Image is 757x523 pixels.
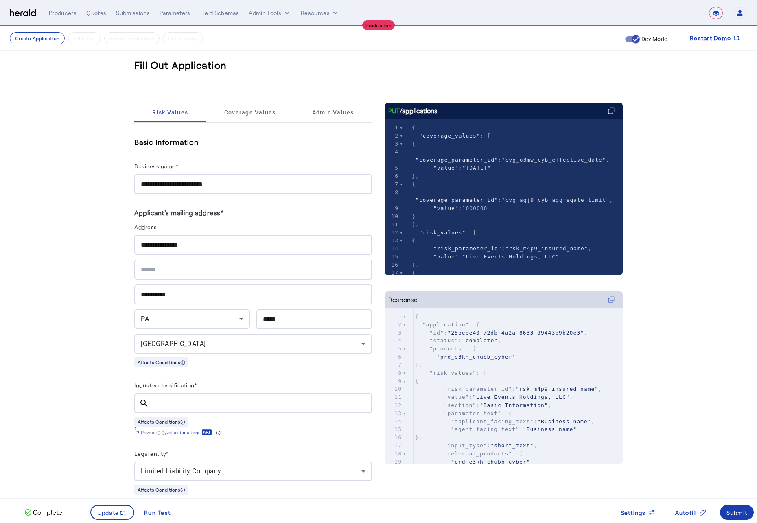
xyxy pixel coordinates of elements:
[415,313,419,319] span: {
[412,221,419,228] span: ],
[385,261,400,269] div: 16
[412,133,491,139] span: : [
[502,197,610,203] span: "cvg_agj9_cyb_aggregate_limit"
[385,361,403,369] div: 7
[415,451,523,457] span: : [
[385,172,400,180] div: 6
[301,9,339,17] button: Resources dropdown menu
[385,458,403,466] div: 19
[163,32,203,44] button: Get A Quote
[385,132,400,140] div: 2
[614,505,662,520] button: Settings
[116,9,150,17] div: Submissions
[415,362,422,368] span: ],
[141,340,206,348] span: [GEOGRAPHIC_DATA]
[412,254,559,260] span: :
[385,433,403,442] div: 16
[385,148,400,156] div: 4
[437,354,516,360] span: "prd_e3kh_chubb_cyber"
[134,209,223,217] label: Applicant's mailing address*
[388,295,418,304] div: Response
[134,163,178,170] label: Business name*
[415,402,552,408] span: : ,
[134,223,157,230] label: Address
[144,508,171,517] div: Run Test
[690,33,731,43] span: Restart Demo
[462,205,488,211] span: 1000000
[480,402,548,408] span: "Basic Information"
[385,401,403,409] div: 12
[31,508,62,517] p: Complete
[412,237,416,243] span: {
[134,59,227,72] h3: Fill Out Application
[412,262,419,268] span: },
[669,505,713,520] button: Autofill
[412,125,416,131] span: {
[385,236,400,245] div: 13
[422,322,469,328] span: "application"
[412,270,416,276] span: {
[385,124,400,132] div: 1
[134,357,188,367] div: Affects Conditions
[385,245,400,253] div: 14
[444,442,487,449] span: "input_type"
[224,109,276,115] span: Coverage Values
[385,393,403,401] div: 11
[167,429,212,435] a: /classifications
[412,230,477,236] span: : [
[429,370,476,376] span: "risk_values"
[419,230,466,236] span: "risk_values"
[433,205,459,211] span: "value"
[462,337,498,344] span: "complete"
[429,337,458,344] span: "status"
[429,346,465,352] span: "products"
[385,221,400,229] div: 11
[160,9,190,17] div: Parameters
[415,346,476,352] span: : [
[502,157,606,163] span: "cvg_o3mw_cyb_effective_date"
[249,9,291,17] button: internal dropdown menu
[312,109,354,115] span: Admin Values
[415,330,588,336] span: : ,
[138,505,177,520] button: Run Test
[415,410,512,416] span: : {
[385,164,400,172] div: 5
[385,180,400,188] div: 7
[415,434,422,440] span: },
[416,157,498,163] span: "coverage_parameter_id"
[152,109,188,115] span: Risk Values
[462,254,559,260] span: "Live Events Holdings, LLC"
[415,378,419,384] span: {
[385,140,400,148] div: 3
[412,173,419,179] span: },
[505,245,588,252] span: "rsk_m4p9_insured_name"
[433,245,502,252] span: "risk_parameter_id"
[683,31,747,46] button: Restart Demo
[104,32,160,44] button: Submit Application
[141,467,221,475] span: Limited Liability Company
[444,451,512,457] span: "relevant_products"
[134,398,154,408] mat-icon: search
[134,136,372,148] h5: Basic Information
[621,508,646,517] span: Settings
[388,106,438,116] div: /applications
[444,386,512,392] span: "risk_parameter_id"
[385,369,403,377] div: 8
[433,165,459,171] span: "value"
[200,9,239,17] div: Field Schemas
[385,253,400,261] div: 15
[726,508,748,517] div: Submit
[447,330,584,336] span: "25bebe40-72db-4a2a-8633-89443b9b20e3"
[415,426,577,432] span: :
[419,133,480,139] span: "coverage_values"
[134,417,188,427] div: Affects Conditions
[49,9,77,17] div: Producers
[415,442,537,449] span: : ,
[385,204,400,212] div: 9
[451,418,534,425] span: "applicant_facing_text"
[444,402,476,408] span: "section"
[385,450,403,458] div: 18
[385,442,403,450] div: 17
[415,322,480,328] span: : {
[98,508,119,517] span: Update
